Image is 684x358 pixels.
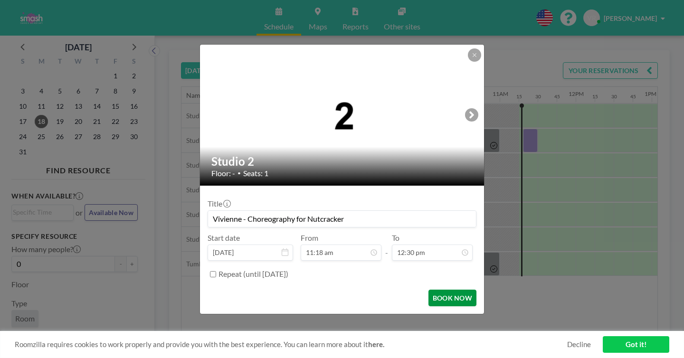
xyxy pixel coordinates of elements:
[211,154,474,169] h2: Studio 2
[200,92,485,138] img: 537.png
[392,233,399,243] label: To
[15,340,567,349] span: Roomzilla requires cookies to work properly and provide you with the best experience. You can lea...
[368,340,384,349] a: here.
[211,169,235,178] span: Floor: -
[218,269,288,279] label: Repeat (until [DATE])
[208,211,476,227] input: Vivienne's reservation
[603,336,669,353] a: Got it!
[243,169,268,178] span: Seats: 1
[385,236,388,257] span: -
[301,233,318,243] label: From
[208,233,240,243] label: Start date
[237,170,241,177] span: •
[208,199,230,208] label: Title
[428,290,476,306] button: BOOK NOW
[567,340,591,349] a: Decline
